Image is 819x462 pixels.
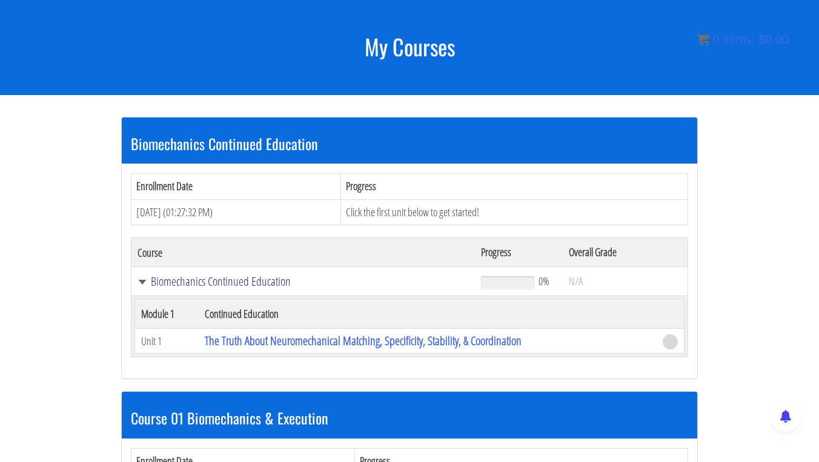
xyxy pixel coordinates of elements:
[205,332,522,349] a: The Truth About Neuromechanical Matching, Specificity, Stability, & Coordination
[199,300,657,329] th: Continued Education
[697,33,789,46] a: 0 items: $0.00
[131,136,688,151] h3: Biomechanics Continued Education
[758,33,789,46] bdi: 0.00
[135,329,199,354] td: Unit 1
[340,199,688,225] td: Click the first unit below to get started!
[758,33,765,46] span: $
[131,410,688,426] h3: Course 01 Biomechanics & Execution
[539,274,549,288] span: 0%
[138,276,469,288] a: Biomechanics Continued Education
[475,238,563,267] th: Progress
[131,199,341,225] td: [DATE] (01:27:32 PM)
[340,173,688,199] th: Progress
[131,173,341,199] th: Enrollment Date
[712,33,719,46] span: 0
[563,267,688,296] td: N/A
[563,238,688,267] th: Overall Grade
[723,33,755,46] span: items:
[135,300,199,329] th: Module 1
[131,238,475,267] th: Course
[697,33,709,45] img: icon11.png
